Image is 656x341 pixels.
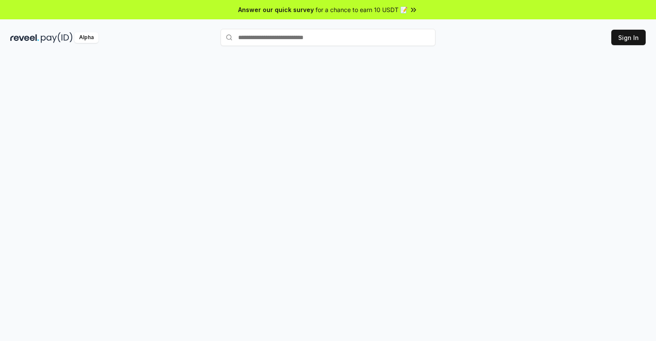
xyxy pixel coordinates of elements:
[611,30,646,45] button: Sign In
[74,32,98,43] div: Alpha
[41,32,73,43] img: pay_id
[10,32,39,43] img: reveel_dark
[238,5,314,14] span: Answer our quick survey
[316,5,408,14] span: for a chance to earn 10 USDT 📝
